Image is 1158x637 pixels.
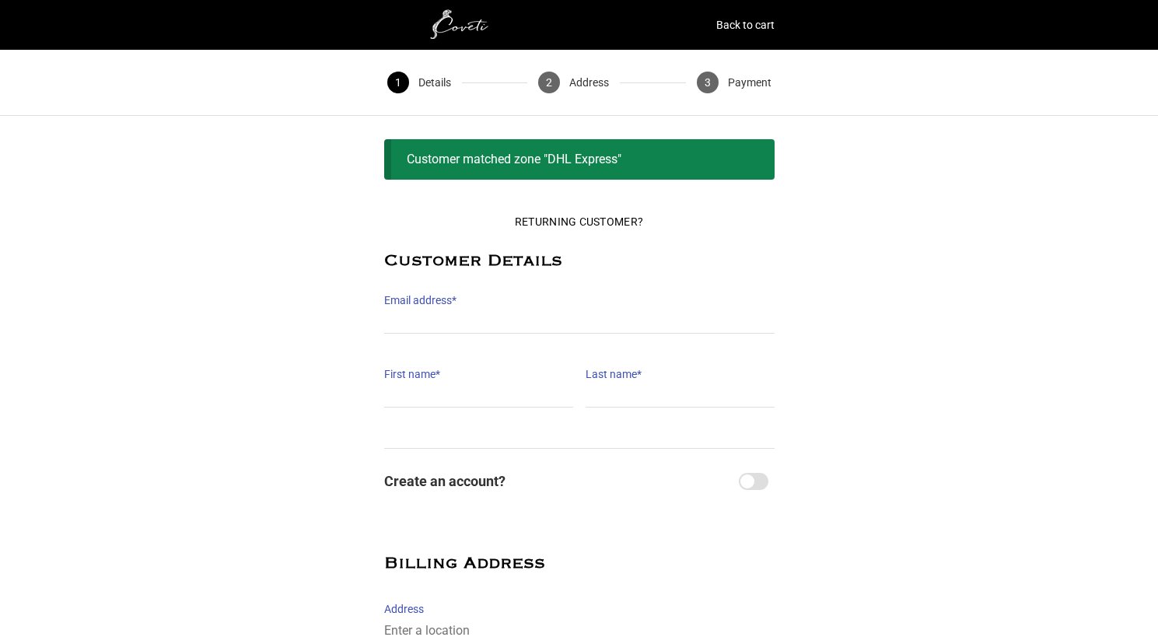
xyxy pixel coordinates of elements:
[716,14,775,36] a: Back to cart
[384,363,573,385] label: First name
[376,50,462,115] button: 1 Details
[538,72,560,93] span: 2
[686,50,782,115] button: 3 Payment
[728,72,771,93] span: Payment
[739,473,768,490] input: Create an account?
[384,289,775,311] label: Email address
[384,467,736,495] span: Create an account?
[384,554,775,573] h2: Billing Address
[527,50,620,115] button: 2 Address
[418,72,451,93] span: Details
[384,598,775,620] label: Address
[697,72,719,93] span: 3
[387,72,409,93] span: 1
[384,9,540,40] img: white1.png
[502,205,656,239] button: Returning Customer?
[586,363,775,385] label: Last name
[569,72,609,93] span: Address
[384,251,775,271] h2: Customer Details
[384,139,775,180] div: Customer matched zone "DHL Express"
